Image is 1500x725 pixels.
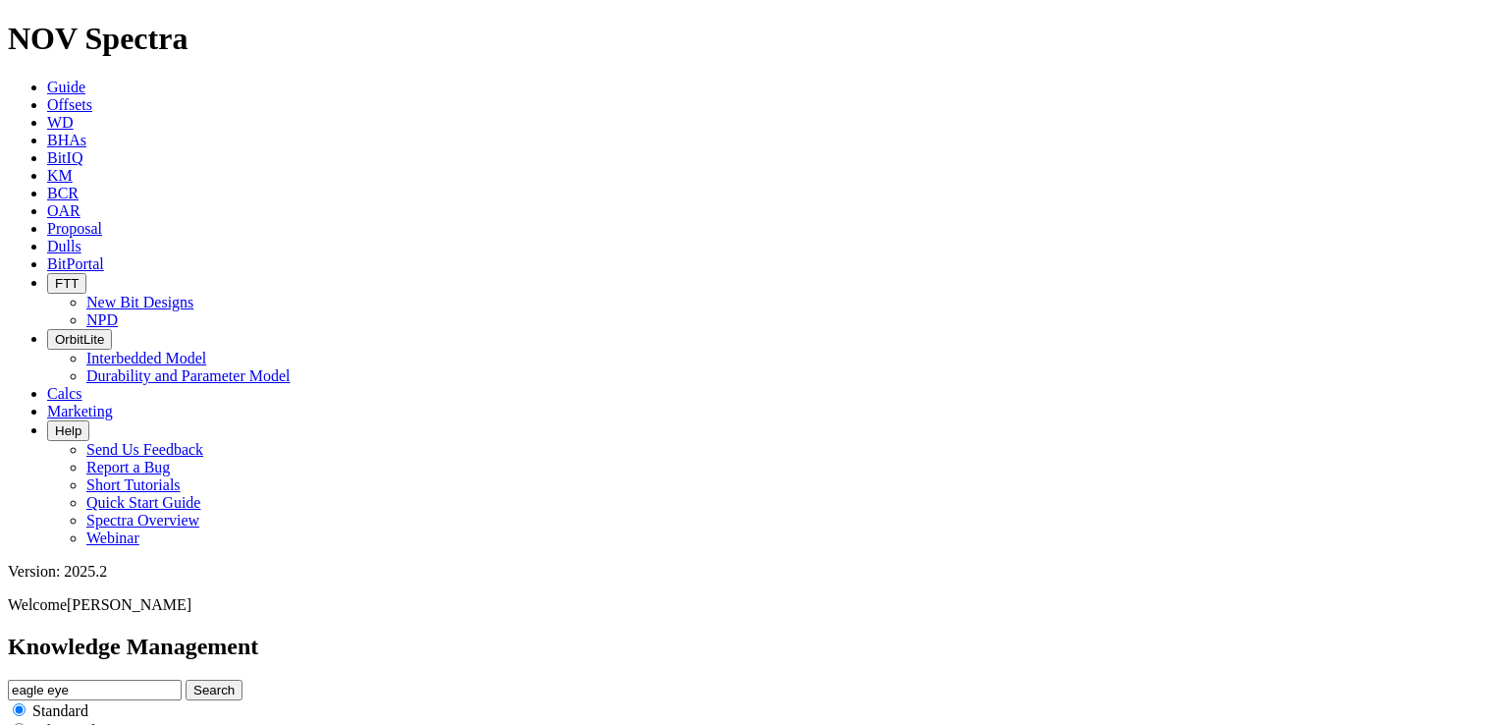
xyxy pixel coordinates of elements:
a: KM [47,167,73,184]
a: WD [47,114,74,131]
span: [PERSON_NAME] [67,596,191,613]
a: Proposal [47,220,102,237]
a: Calcs [47,385,82,402]
a: Report a Bug [86,459,170,475]
input: e.g. Smoothsteer Record [8,680,182,700]
button: Help [47,420,89,441]
a: BitPortal [47,255,104,272]
button: Search [186,680,242,700]
a: Dulls [47,238,81,254]
a: Durability and Parameter Model [86,367,291,384]
a: Offsets [47,96,92,113]
button: OrbitLite [47,329,112,350]
a: Guide [47,79,85,95]
a: OAR [47,202,80,219]
p: Welcome [8,596,1492,614]
button: FTT [47,273,86,294]
a: Short Tutorials [86,476,181,493]
a: BCR [47,185,79,201]
div: Version: 2025.2 [8,563,1492,581]
a: Quick Start Guide [86,494,200,511]
h2: Knowledge Management [8,634,1492,660]
a: BitIQ [47,149,82,166]
a: Webinar [86,530,139,546]
span: Standard [32,702,88,719]
a: Spectra Overview [86,512,199,529]
a: New Bit Designs [86,294,193,310]
span: FTT [55,276,79,291]
span: OrbitLite [55,332,104,347]
a: Send Us Feedback [86,441,203,458]
a: NPD [86,311,118,328]
h1: NOV Spectra [8,21,1492,57]
a: Interbedded Model [86,350,206,366]
a: Marketing [47,403,113,419]
a: BHAs [47,132,86,148]
span: Help [55,423,81,438]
